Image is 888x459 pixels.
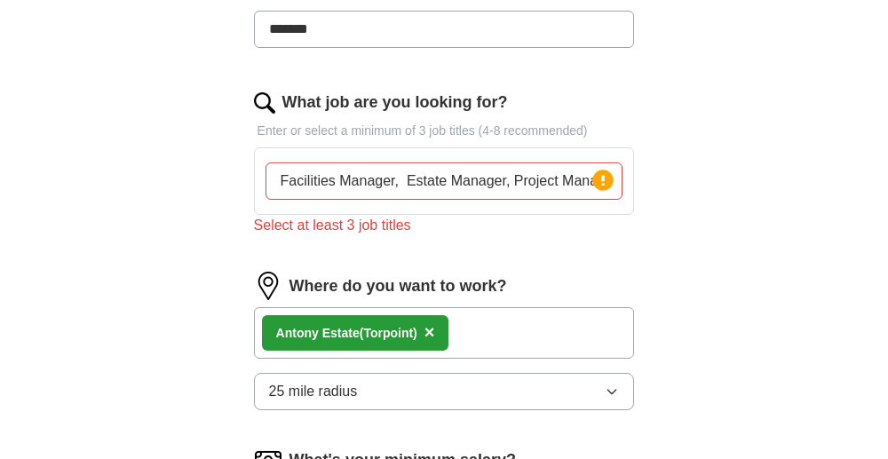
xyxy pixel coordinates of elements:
[266,162,623,200] input: Type a job title and press enter
[424,320,435,346] button: ×
[254,92,275,114] img: search.png
[424,322,435,342] span: ×
[254,373,635,410] button: 25 mile radius
[289,274,507,298] label: Where do you want to work?
[360,326,417,340] span: (Torpoint)
[254,122,635,140] p: Enter or select a minimum of 3 job titles (4-8 recommended)
[282,91,508,115] label: What job are you looking for?
[269,381,358,402] span: 25 mile radius
[254,272,282,300] img: location.png
[276,324,417,343] div: Antony Estate
[254,215,635,236] div: Select at least 3 job titles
